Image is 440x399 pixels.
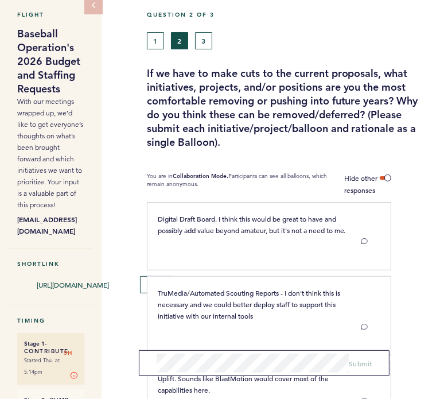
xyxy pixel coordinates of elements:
span: With our meetings wrapped up, we’d like to get everyone’s thoughts on what’s been brought forward... [17,97,83,209]
span: Hide other responses [344,173,377,195]
button: 3 [195,32,212,49]
button: 1 [147,32,164,49]
h1: Baseball Operation's 2026 Budget and Staffing Requests [17,27,84,96]
button: Copy [140,276,172,293]
h5: Shortlink [17,260,84,268]
p: You are in Participants can see all balloons, which remain anonymous. [147,172,334,196]
b: [EMAIL_ADDRESS][DOMAIN_NAME] [17,214,84,237]
small: Stage 1 [24,340,45,347]
h3: If we have to make cuts to the current proposals, what initiatives, projects, and/or positions ar... [147,67,431,149]
button: 2 [171,32,188,49]
h5: Question 2 of 3 [147,11,431,18]
b: Collaboration Mode. [173,172,228,180]
time: Started Thu. at 5:14pm [24,357,60,375]
h5: Timing [17,317,84,324]
span: TruMedia/Automated Scouting Reports - I don't think this is necessary and we could better deploy ... [158,288,342,320]
h6: - Contribute [24,340,77,355]
span: 5H [64,347,73,359]
span: Uplift. Sounds like BlastMotion would cover most of the capabilities here. [158,374,330,394]
span: Digital Draft Board. I think this would be great to have and possibly add value beyond amateur, b... [158,214,346,235]
h5: Flight [17,11,84,18]
span: Submit [349,359,372,368]
button: Submit [349,358,372,369]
